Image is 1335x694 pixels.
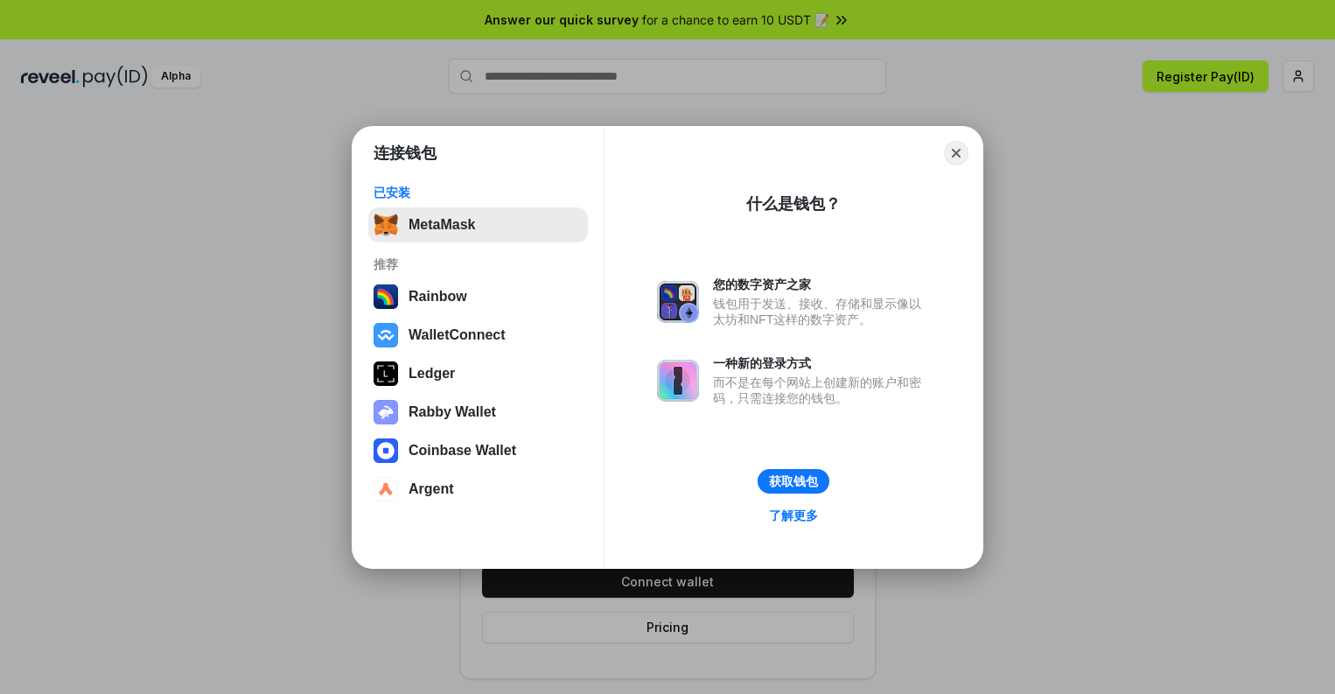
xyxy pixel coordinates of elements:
div: 一种新的登录方式 [713,355,930,371]
button: WalletConnect [368,318,588,353]
button: Ledger [368,356,588,391]
div: 已安装 [374,185,583,200]
div: 获取钱包 [769,473,818,489]
div: 什么是钱包？ [746,193,841,214]
button: Argent [368,472,588,507]
div: 推荐 [374,256,583,272]
div: 了解更多 [769,508,818,523]
img: svg+xml,%3Csvg%20width%3D%2228%22%20height%3D%2228%22%20viewBox%3D%220%200%2028%2028%22%20fill%3D... [374,323,398,347]
button: Rainbow [368,279,588,314]
button: MetaMask [368,207,588,242]
button: 获取钱包 [758,469,829,494]
div: Rainbow [409,289,467,305]
button: Rabby Wallet [368,395,588,430]
img: svg+xml,%3Csvg%20width%3D%2228%22%20height%3D%2228%22%20viewBox%3D%220%200%2028%2028%22%20fill%3D... [374,438,398,463]
div: Coinbase Wallet [409,443,516,459]
img: svg+xml,%3Csvg%20xmlns%3D%22http%3A%2F%2Fwww.w3.org%2F2000%2Fsvg%22%20fill%3D%22none%22%20viewBox... [657,281,699,323]
h1: 连接钱包 [374,143,437,164]
img: svg+xml,%3Csvg%20width%3D%2228%22%20height%3D%2228%22%20viewBox%3D%220%200%2028%2028%22%20fill%3D... [374,477,398,501]
div: 而不是在每个网站上创建新的账户和密码，只需连接您的钱包。 [713,375,930,406]
img: svg+xml,%3Csvg%20xmlns%3D%22http%3A%2F%2Fwww.w3.org%2F2000%2Fsvg%22%20width%3D%2228%22%20height%3... [374,361,398,386]
div: Argent [409,481,454,497]
div: Rabby Wallet [409,404,496,420]
div: Ledger [409,366,455,382]
div: 钱包用于发送、接收、存储和显示像以太坊和NFT这样的数字资产。 [713,296,930,327]
img: svg+xml,%3Csvg%20width%3D%22120%22%20height%3D%22120%22%20viewBox%3D%220%200%20120%20120%22%20fil... [374,284,398,309]
img: svg+xml,%3Csvg%20xmlns%3D%22http%3A%2F%2Fwww.w3.org%2F2000%2Fsvg%22%20fill%3D%22none%22%20viewBox... [374,400,398,424]
button: Close [944,141,968,165]
div: WalletConnect [409,327,506,343]
a: 了解更多 [758,504,828,527]
img: svg+xml,%3Csvg%20fill%3D%22none%22%20height%3D%2233%22%20viewBox%3D%220%200%2035%2033%22%20width%... [374,213,398,237]
div: 您的数字资产之家 [713,277,930,292]
img: svg+xml,%3Csvg%20xmlns%3D%22http%3A%2F%2Fwww.w3.org%2F2000%2Fsvg%22%20fill%3D%22none%22%20viewBox... [657,360,699,402]
button: Coinbase Wallet [368,433,588,468]
div: MetaMask [409,217,475,233]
